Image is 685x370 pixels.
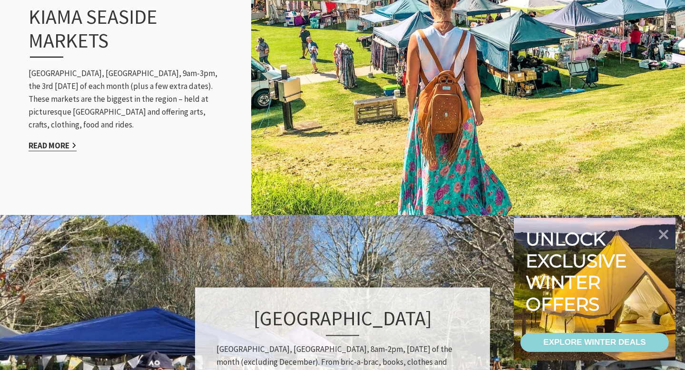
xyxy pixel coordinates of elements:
p: [GEOGRAPHIC_DATA], [GEOGRAPHIC_DATA], 9am-3pm, the 3rd [DATE] of each month (plus a few extra dat... [29,67,227,132]
div: Unlock exclusive winter offers [526,228,631,315]
div: EXPLORE WINTER DEALS [543,333,646,352]
a: EXPLORE WINTER DEALS [520,333,669,352]
h3: Kiama Seaside Markets [29,5,207,58]
h3: [GEOGRAPHIC_DATA] [216,306,469,336]
a: Read More [29,140,77,151]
